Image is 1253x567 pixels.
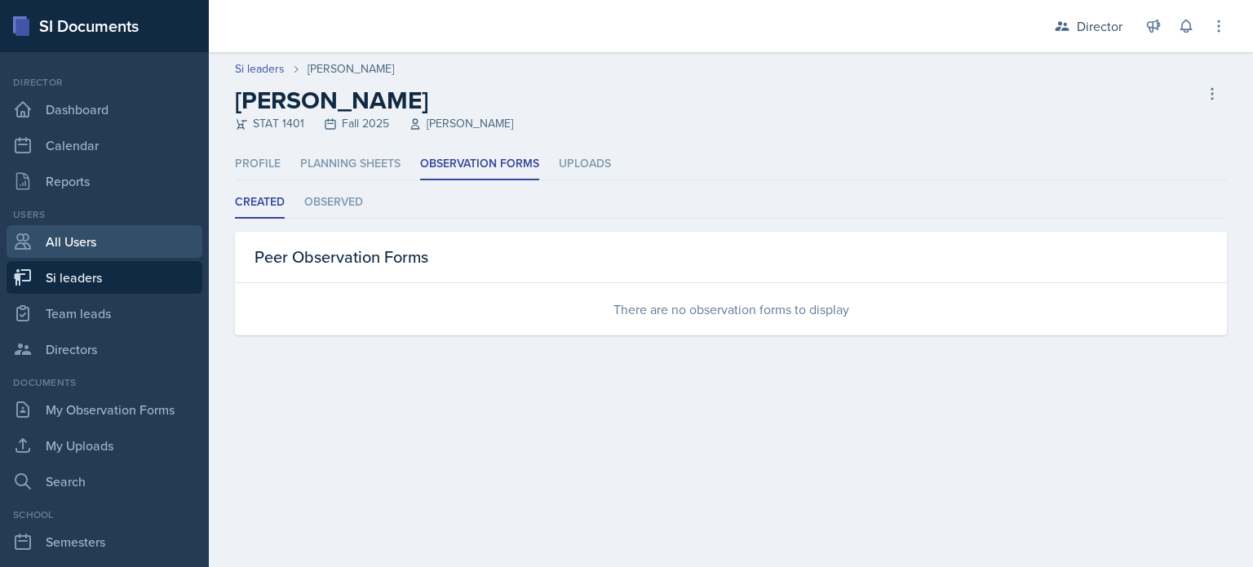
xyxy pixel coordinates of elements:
[7,375,202,390] div: Documents
[235,232,1227,283] div: Peer Observation Forms
[559,148,611,180] li: Uploads
[7,225,202,258] a: All Users
[420,148,539,180] li: Observation Forms
[7,207,202,222] div: Users
[235,115,513,132] div: STAT 1401 Fall 2025 [PERSON_NAME]
[7,165,202,197] a: Reports
[7,75,202,90] div: Director
[1077,16,1122,36] div: Director
[7,261,202,294] a: Si leaders
[304,187,363,219] li: Observed
[7,333,202,365] a: Directors
[7,129,202,162] a: Calendar
[7,93,202,126] a: Dashboard
[235,86,513,115] h2: [PERSON_NAME]
[235,60,285,78] a: Si leaders
[7,297,202,330] a: Team leads
[300,148,401,180] li: Planning Sheets
[7,525,202,558] a: Semesters
[7,507,202,522] div: School
[308,60,394,78] div: [PERSON_NAME]
[235,187,285,219] li: Created
[7,429,202,462] a: My Uploads
[235,283,1227,335] div: There are no observation forms to display
[7,465,202,498] a: Search
[235,148,281,180] li: Profile
[7,393,202,426] a: My Observation Forms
